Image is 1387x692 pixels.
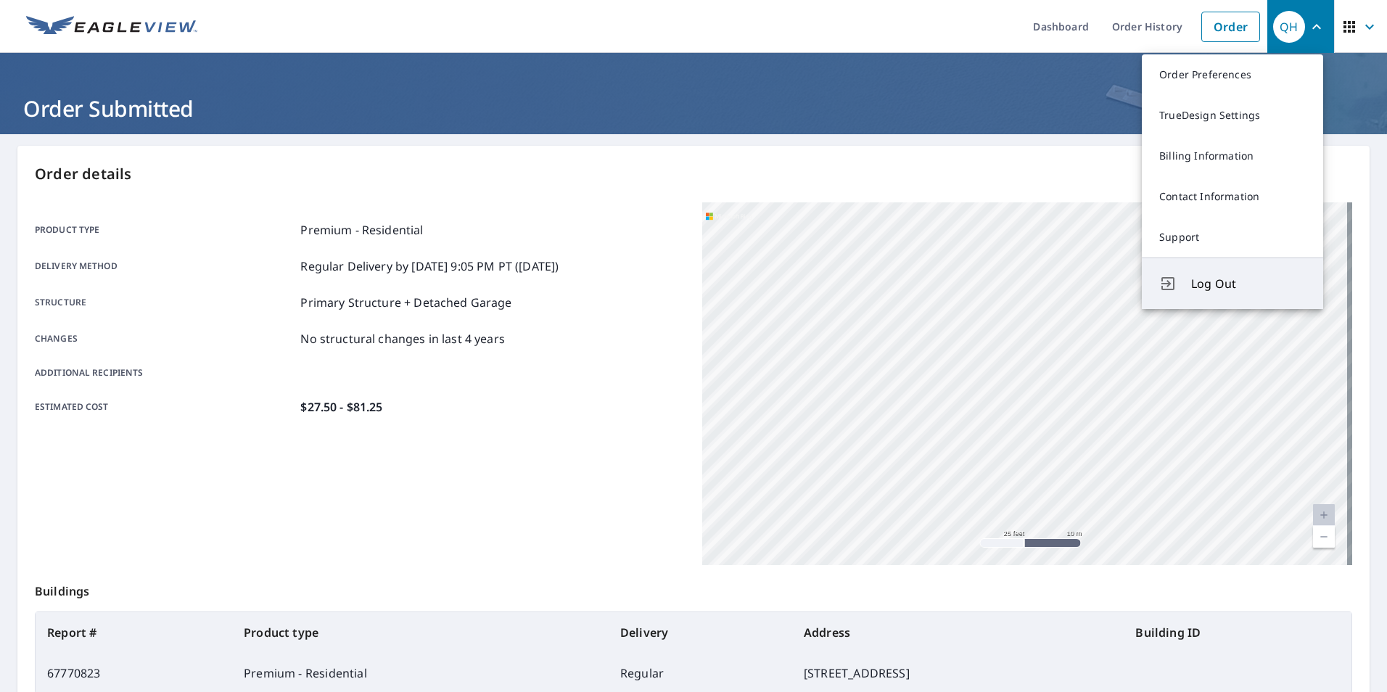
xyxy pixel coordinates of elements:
[17,94,1370,123] h1: Order Submitted
[609,612,792,653] th: Delivery
[1142,176,1323,217] a: Contact Information
[300,221,423,239] p: Premium - Residential
[1191,275,1306,292] span: Log Out
[1142,217,1323,258] a: Support
[35,221,295,239] p: Product type
[300,294,511,311] p: Primary Structure + Detached Garage
[35,163,1352,185] p: Order details
[35,294,295,311] p: Structure
[1201,12,1260,42] a: Order
[35,330,295,347] p: Changes
[1142,54,1323,95] a: Order Preferences
[36,612,232,653] th: Report #
[300,258,559,275] p: Regular Delivery by [DATE] 9:05 PM PT ([DATE])
[232,612,609,653] th: Product type
[300,398,382,416] p: $27.50 - $81.25
[1142,258,1323,309] button: Log Out
[1142,136,1323,176] a: Billing Information
[1273,11,1305,43] div: QH
[35,366,295,379] p: Additional recipients
[1313,504,1335,526] a: Current Level 20, Zoom In Disabled
[792,612,1124,653] th: Address
[35,398,295,416] p: Estimated cost
[1142,95,1323,136] a: TrueDesign Settings
[1313,526,1335,548] a: Current Level 20, Zoom Out
[35,258,295,275] p: Delivery method
[300,330,505,347] p: No structural changes in last 4 years
[35,565,1352,611] p: Buildings
[26,16,197,38] img: EV Logo
[1124,612,1351,653] th: Building ID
